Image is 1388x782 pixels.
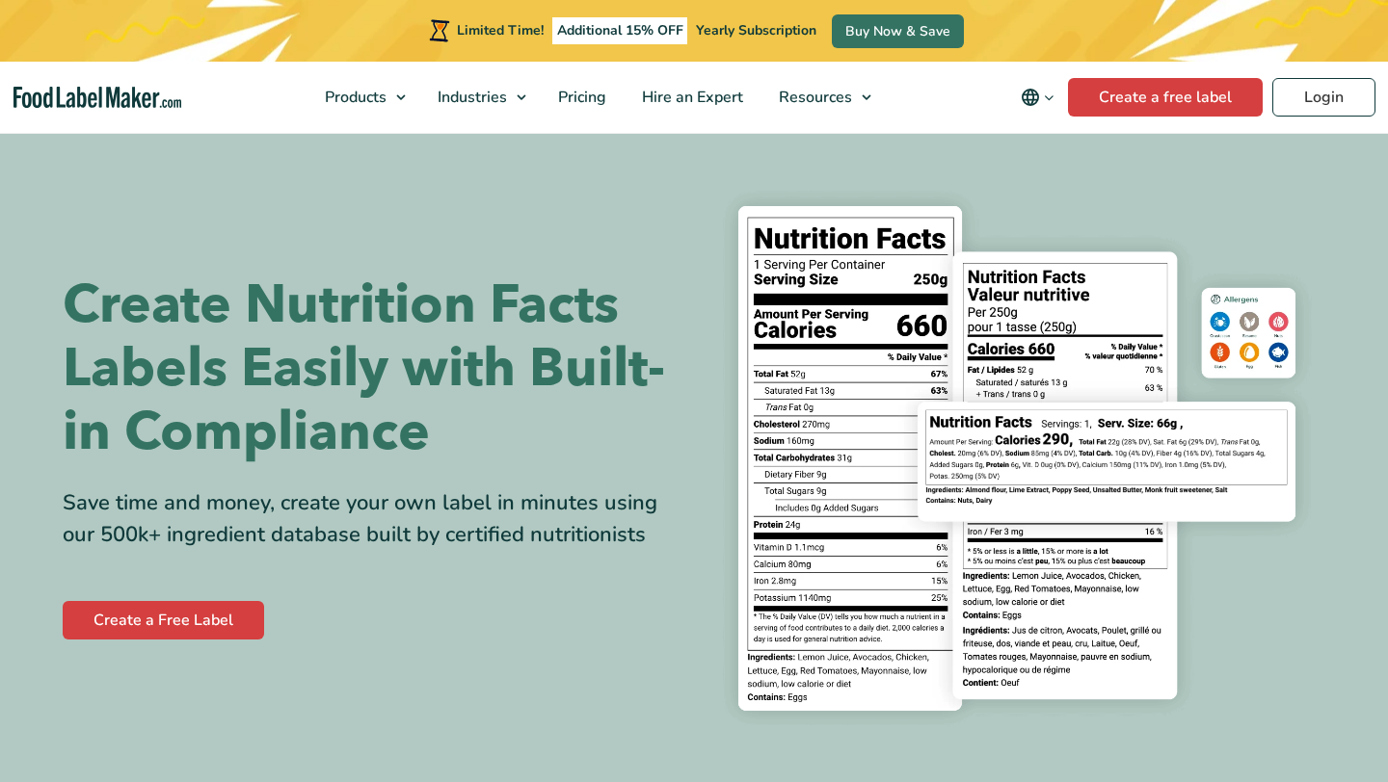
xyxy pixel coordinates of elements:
[63,274,680,464] h1: Create Nutrition Facts Labels Easily with Built-in Compliance
[832,14,964,48] a: Buy Now & Save
[63,601,264,639] a: Create a Free Label
[761,62,881,133] a: Resources
[13,87,182,109] a: Food Label Maker homepage
[552,87,608,108] span: Pricing
[307,62,415,133] a: Products
[1068,78,1263,117] a: Create a free label
[432,87,509,108] span: Industries
[457,21,544,39] span: Limited Time!
[1272,78,1375,117] a: Login
[63,487,680,551] div: Save time and money, create your own label in minutes using our 500k+ ingredient database built b...
[552,17,688,44] span: Additional 15% OFF
[319,87,388,108] span: Products
[773,87,854,108] span: Resources
[1007,78,1068,117] button: Change language
[541,62,620,133] a: Pricing
[636,87,745,108] span: Hire an Expert
[625,62,757,133] a: Hire an Expert
[420,62,536,133] a: Industries
[696,21,816,39] span: Yearly Subscription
